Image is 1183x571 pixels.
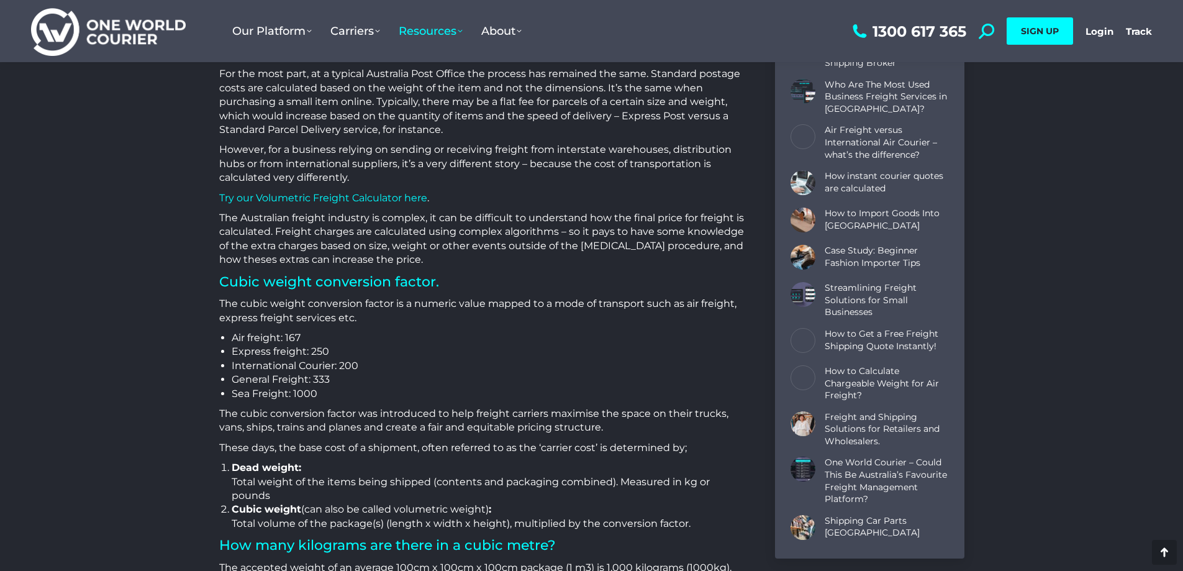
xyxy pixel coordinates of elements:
[232,387,744,401] li: Sea Freight: 1000
[825,245,949,269] a: Case Study: Beginner Fashion Importer Tips
[489,503,491,515] strong: :
[1021,25,1059,37] span: SIGN UP
[330,24,380,38] span: Carriers
[219,211,744,267] p: The Australian freight industry is complex, it can be difficult to understand how the final price...
[1007,17,1073,45] a: SIGN UP
[791,328,815,353] a: Post image
[825,515,949,539] a: Shipping Car Parts [GEOGRAPHIC_DATA]
[219,407,744,435] p: The cubic conversion factor was introduced to help freight carriers maximise the space on their t...
[219,191,744,205] p: .
[825,411,949,448] a: Freight and Shipping Solutions for Retailers and Wholesalers.
[219,537,744,555] h2: How many kilograms are there in a cubic metre?
[219,143,744,185] p: However, for a business relying on sending or receiving freight from interstate warehouses, distr...
[223,12,321,50] a: Our Platform
[321,12,389,50] a: Carriers
[791,245,815,270] a: Post image
[232,24,312,38] span: Our Platform
[825,208,949,232] a: How to Import Goods Into [GEOGRAPHIC_DATA]
[791,79,815,104] a: Post image
[472,12,531,50] a: About
[219,441,744,455] p: These days, the base cost of a shipment, often referred to as the ‘carrier cost’ is determined by;
[232,331,744,345] li: Air freight: 167
[791,515,815,540] a: Post image
[481,24,522,38] span: About
[791,457,815,482] a: Post image
[219,192,427,204] a: Try our Volumetric Freight Calculator here
[791,365,815,390] a: Post image
[232,461,744,503] li: Total weight of the items being shipped (contents and packaging combined). Measured in kg or pounds
[232,359,744,373] li: International Courier: 200
[232,462,301,473] strong: Dead weight:
[219,297,744,325] p: The cubic weight conversion factor is a numeric value mapped to a mode of transport such as air f...
[791,125,815,150] a: Post image
[825,328,949,352] a: How to Get a Free Freight Shipping Quote Instantly!
[850,24,966,39] a: 1300 617 365
[219,273,744,291] h2: Cubic weight conversion factor.
[791,208,815,232] a: Post image
[825,365,949,402] a: How to Calculate Chargeable Weight for Air Freight?
[232,503,744,531] li: (can also be called volumetric weight) Total volume of the package(s) (length x width x height), ...
[825,282,949,319] a: Streamlining Freight Solutions for Small Businesses
[1126,25,1152,37] a: Track
[1086,25,1113,37] a: Login
[389,12,472,50] a: Resources
[825,170,949,194] a: How instant courier quotes are calculated
[232,373,744,386] li: General Freight: 333
[219,67,744,137] p: For the most part, at a typical Australia Post Office the process has remained the same. Standard...
[825,457,949,506] a: One World Courier – Could This Be Australia’s Favourite Freight Management Platform?
[825,79,949,116] a: Who Are The Most Used Business Freight Services in [GEOGRAPHIC_DATA]?
[31,6,186,57] img: One World Courier
[825,125,949,162] a: Air Freight versus International Air Courier – what’s the difference?
[232,503,301,515] strong: Cubic weight
[791,170,815,195] a: Post image
[232,345,744,359] li: Express freight: 250
[791,411,815,436] a: Post image
[399,24,463,38] span: Resources
[791,282,815,307] a: Post image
